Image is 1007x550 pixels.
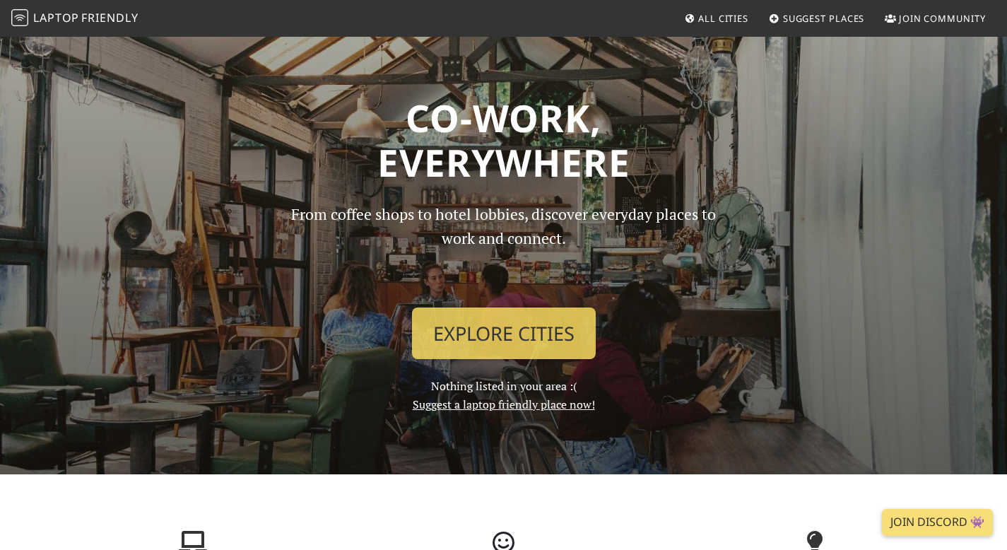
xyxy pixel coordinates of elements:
a: LaptopFriendly LaptopFriendly [11,6,139,31]
img: LaptopFriendly [11,9,28,26]
span: Friendly [81,10,138,25]
a: Join Community [879,6,991,31]
a: Explore Cities [412,308,596,360]
a: Suggest Places [763,6,871,31]
span: All Cities [698,12,748,25]
span: Join Community [899,12,986,25]
h1: Co-work, Everywhere [46,95,962,185]
p: From coffee shops to hotel lobbies, discover everyday places to work and connect. [279,202,729,296]
span: Laptop [33,10,79,25]
a: All Cities [678,6,754,31]
span: Suggest Places [783,12,865,25]
a: Suggest a laptop friendly place now! [413,397,595,412]
a: Join Discord 👾 [882,509,993,536]
div: Nothing listed in your area :( [271,202,737,414]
